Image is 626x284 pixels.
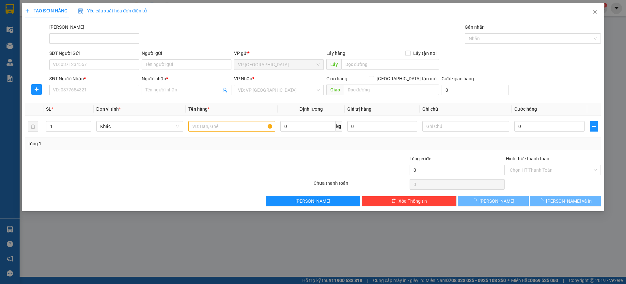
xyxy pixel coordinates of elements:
span: VP Nha Trang [238,60,320,70]
span: VP Nhận [234,76,252,81]
span: Giá trị hàng [347,106,371,112]
input: Cước giao hàng [442,85,509,95]
span: [PERSON_NAME] [296,197,331,205]
input: Dọc đường [344,85,439,95]
input: Mã ĐH [49,33,139,44]
span: Lấy [326,59,341,70]
label: Mã ĐH [49,24,84,30]
div: Tổng: 1 [28,140,242,147]
button: deleteXóa Thông tin [362,196,457,206]
div: VP gửi [234,50,324,57]
button: [PERSON_NAME] và In [530,196,601,206]
span: [GEOGRAPHIC_DATA] tận nơi [374,75,439,82]
div: Người nhận [142,75,231,82]
span: close [592,9,598,15]
span: Giao [326,85,344,95]
span: Xóa Thông tin [399,197,427,205]
button: plus [31,84,42,95]
span: Định lượng [300,106,323,112]
span: Lấy hàng [326,51,345,56]
label: Cước giao hàng [442,76,474,81]
input: VD: Bàn, Ghế [188,121,275,132]
label: Gán nhãn [465,24,485,30]
input: Dọc đường [341,59,439,70]
span: Đơn vị tính [96,106,121,112]
img: icon [78,8,83,14]
button: [PERSON_NAME] [458,196,529,206]
button: plus [590,121,598,132]
span: Khác [100,121,179,131]
span: loading [539,198,546,203]
th: Ghi chú [420,103,512,116]
span: plus [25,8,30,13]
span: [PERSON_NAME] và In [546,197,592,205]
span: TẠO ĐƠN HÀNG [25,8,68,13]
input: 0 [347,121,417,132]
button: Close [586,3,604,22]
span: plus [590,124,598,129]
div: Chưa thanh toán [313,180,409,191]
span: Tên hàng [188,106,210,112]
input: Ghi Chú [422,121,509,132]
span: SL [46,106,51,112]
span: user-add [222,87,227,93]
span: Lấy tận nơi [411,50,439,57]
span: Yêu cầu xuất hóa đơn điện tử [78,8,147,13]
span: Cước hàng [514,106,537,112]
span: delete [391,198,396,204]
span: Giao hàng [326,76,347,81]
span: plus [32,87,41,92]
div: SĐT Người Nhận [49,75,139,82]
span: [PERSON_NAME] [479,197,514,205]
div: Người gửi [142,50,231,57]
label: Hình thức thanh toán [506,156,549,161]
div: SĐT Người Gửi [49,50,139,57]
span: kg [336,121,342,132]
span: Tổng cước [410,156,431,161]
span: loading [472,198,479,203]
button: [PERSON_NAME] [266,196,361,206]
button: delete [28,121,38,132]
